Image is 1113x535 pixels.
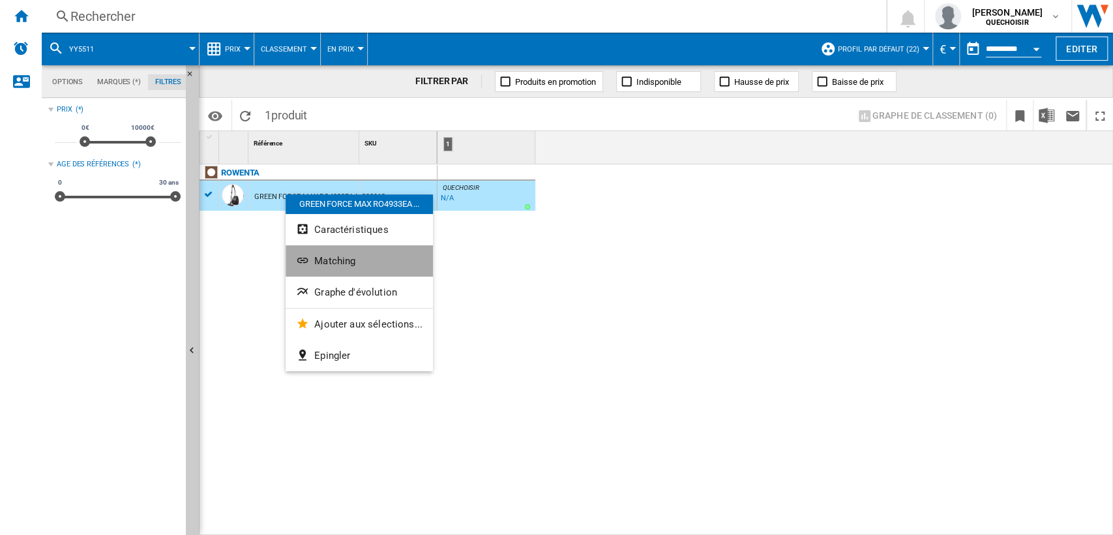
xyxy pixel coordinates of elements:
[314,224,388,236] span: Caractéristiques
[286,194,433,214] div: GREEN FORCE MAX RO4933EA ...
[286,214,433,245] button: Caractéristiques
[314,318,423,330] span: Ajouter aux sélections...
[314,286,397,298] span: Graphe d'évolution
[286,277,433,308] button: Graphe d'évolution
[286,309,433,340] button: Ajouter aux sélections...
[286,245,433,277] button: Matching
[314,350,350,361] span: Epingler
[314,255,355,267] span: Matching
[286,340,433,371] button: Epingler...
